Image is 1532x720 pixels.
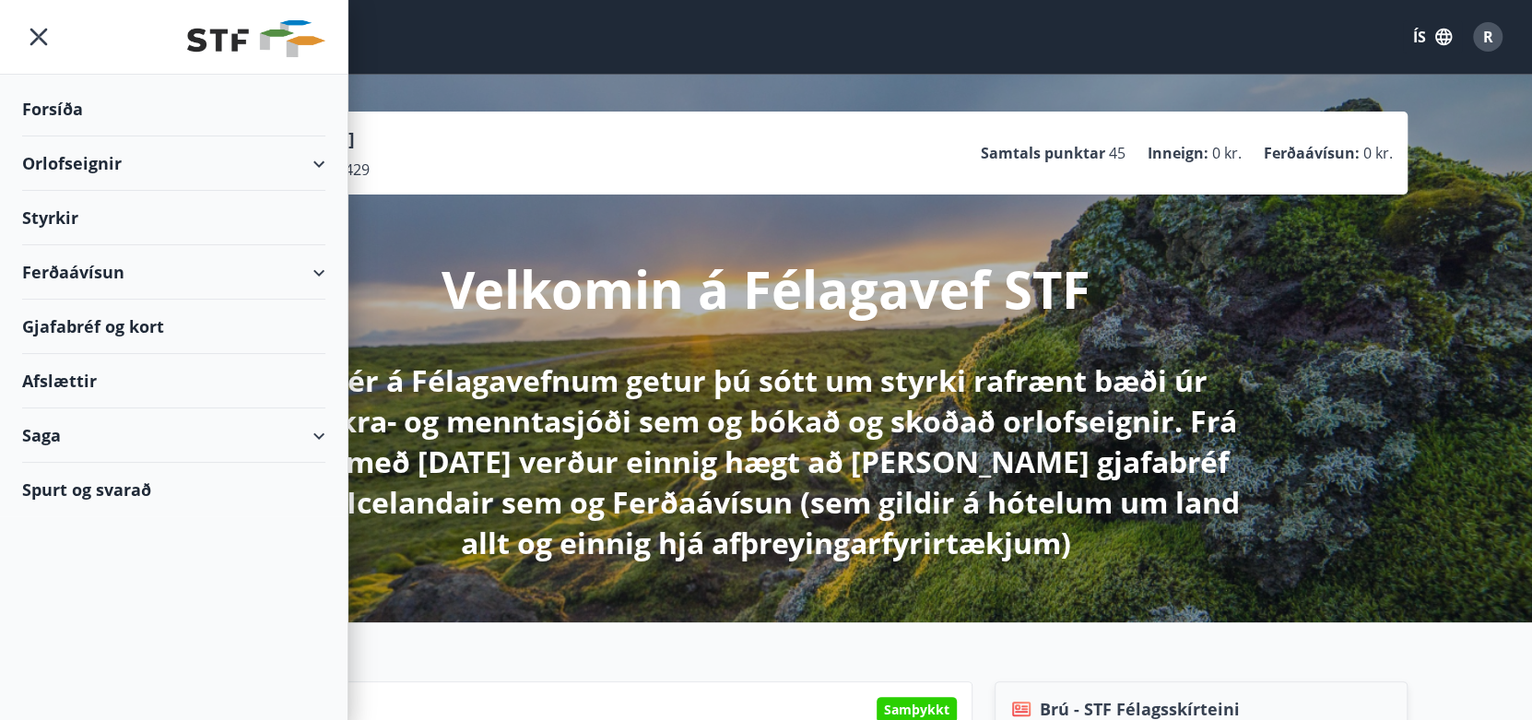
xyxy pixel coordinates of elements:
[22,136,325,191] div: Orlofseignir
[1109,143,1125,163] span: 45
[22,408,325,463] div: Saga
[22,191,325,245] div: Styrkir
[1148,143,1208,163] p: Inneign :
[1212,143,1242,163] span: 0 kr.
[279,360,1253,563] p: Hér á Félagavefnum getur þú sótt um styrki rafrænt bæði úr sjúkra- og menntasjóði sem og bókað og...
[1363,143,1393,163] span: 0 kr.
[187,20,325,57] img: union_logo
[1466,15,1510,59] button: R
[22,354,325,408] div: Afslættir
[1483,27,1493,47] span: R
[22,245,325,300] div: Ferðaávísun
[22,463,325,516] div: Spurt og svarað
[22,20,55,53] button: menu
[1403,20,1462,53] button: ÍS
[1264,143,1360,163] p: Ferðaávísun :
[22,82,325,136] div: Forsíða
[981,143,1105,163] p: Samtals punktar
[22,300,325,354] div: Gjafabréf og kort
[442,254,1090,324] p: Velkomin á Félagavef STF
